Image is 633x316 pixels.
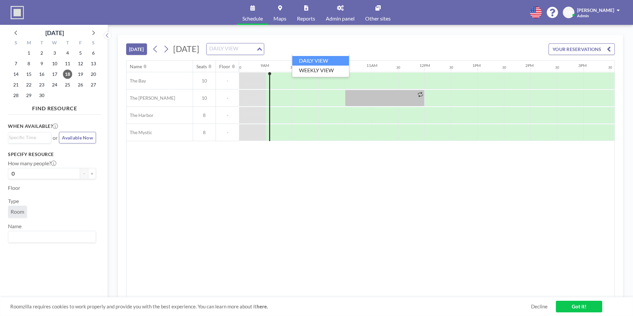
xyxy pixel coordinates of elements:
[326,16,355,21] span: Admin panel
[578,63,587,68] div: 3PM
[472,63,481,68] div: 1PM
[237,65,241,70] div: 30
[24,91,33,100] span: Monday, September 29, 2025
[314,63,324,68] div: 10AM
[74,39,87,48] div: F
[8,132,51,142] div: Search for option
[37,91,46,100] span: Tuesday, September 30, 2025
[419,63,430,68] div: 12PM
[556,301,602,312] a: Got it!
[53,134,58,141] span: or
[126,78,146,84] span: The Bay
[76,59,85,68] span: Friday, September 12, 2025
[193,95,216,101] span: 10
[531,303,548,310] a: Decline
[35,39,48,48] div: T
[193,130,216,135] span: 8
[37,80,46,89] span: Tuesday, September 23, 2025
[207,43,264,55] div: Search for option
[50,80,59,89] span: Wednesday, September 24, 2025
[193,78,216,84] span: 10
[577,7,614,13] span: [PERSON_NAME]
[50,70,59,79] span: Wednesday, September 17, 2025
[11,80,21,89] span: Sunday, September 21, 2025
[216,78,239,84] span: -
[449,65,453,70] div: 30
[8,151,96,157] h3: Specify resource
[8,223,22,230] label: Name
[273,16,286,21] span: Maps
[290,65,294,70] div: 30
[11,6,24,19] img: organization-logo
[87,39,100,48] div: S
[126,43,147,55] button: [DATE]
[11,208,24,215] span: Room
[242,16,263,21] span: Schedule
[80,168,88,179] button: -
[76,70,85,79] span: Friday, September 19, 2025
[608,65,612,70] div: 30
[555,65,559,70] div: 30
[63,59,72,68] span: Thursday, September 11, 2025
[89,80,98,89] span: Saturday, September 27, 2025
[343,65,347,70] div: 30
[207,45,256,53] input: Search for option
[10,303,531,310] span: Roomzilla requires cookies to work properly and provide you with the best experience. You can lea...
[37,70,46,79] span: Tuesday, September 16, 2025
[366,63,377,68] div: 11AM
[549,43,615,55] button: YOUR RESERVATIONS
[8,184,20,191] label: Floor
[8,231,96,242] div: Search for option
[10,39,23,48] div: S
[502,65,506,70] div: 30
[9,233,92,241] input: Search for option
[23,39,35,48] div: M
[89,48,98,58] span: Saturday, September 6, 2025
[126,112,154,118] span: The Harbor
[63,48,72,58] span: Thursday, September 4, 2025
[24,70,33,79] span: Monday, September 15, 2025
[37,59,46,68] span: Tuesday, September 9, 2025
[24,48,33,58] span: Monday, September 1, 2025
[50,59,59,68] span: Wednesday, September 10, 2025
[61,39,74,48] div: T
[261,63,269,68] div: 9AM
[193,112,216,118] span: 8
[525,63,534,68] div: 2PM
[173,44,199,54] span: [DATE]
[257,303,268,309] a: here.
[24,59,33,68] span: Monday, September 8, 2025
[76,80,85,89] span: Friday, September 26, 2025
[297,16,315,21] span: Reports
[62,135,93,140] span: Available Now
[216,95,239,101] span: -
[11,70,21,79] span: Sunday, September 14, 2025
[63,70,72,79] span: Thursday, September 18, 2025
[48,39,61,48] div: W
[37,48,46,58] span: Tuesday, September 2, 2025
[216,112,239,118] span: -
[89,59,98,68] span: Saturday, September 13, 2025
[45,28,64,37] div: [DATE]
[76,48,85,58] span: Friday, September 5, 2025
[88,168,96,179] button: +
[365,16,391,21] span: Other sites
[8,198,19,204] label: Type
[11,91,21,100] span: Sunday, September 28, 2025
[50,48,59,58] span: Wednesday, September 3, 2025
[126,95,175,101] span: The [PERSON_NAME]
[577,13,589,18] span: Admin
[9,134,47,141] input: Search for option
[396,65,400,70] div: 30
[11,59,21,68] span: Sunday, September 7, 2025
[59,132,96,143] button: Available Now
[219,64,230,70] div: Floor
[130,64,142,70] div: Name
[24,80,33,89] span: Monday, September 22, 2025
[216,130,239,135] span: -
[196,64,207,70] div: Seats
[8,102,101,112] h4: FIND RESOURCE
[126,130,152,135] span: The Mystic
[8,160,56,167] label: How many people?
[89,70,98,79] span: Saturday, September 20, 2025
